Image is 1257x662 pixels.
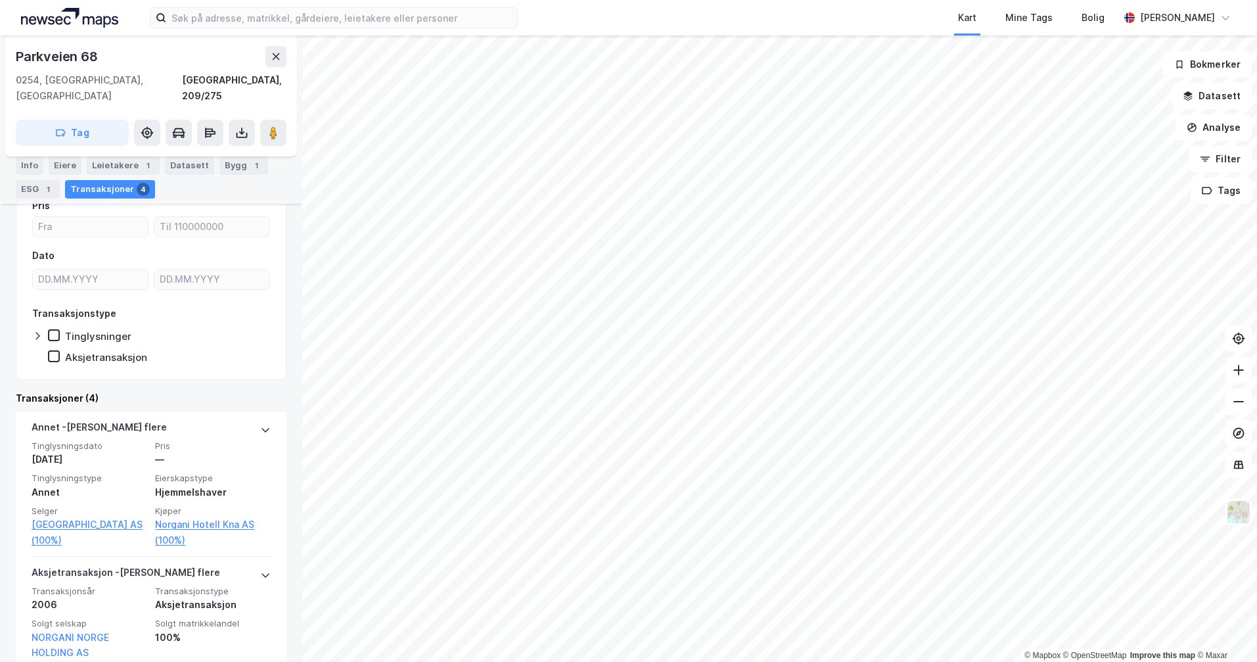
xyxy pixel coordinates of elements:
div: Kart [958,10,976,26]
div: Transaksjonstype [32,306,116,321]
div: 2006 [32,597,147,613]
a: NORGANI NORGE HOLDING AS [32,632,109,659]
div: Annet [32,485,147,500]
div: ESG [16,180,60,199]
div: 100% [155,630,271,646]
span: Eierskapstype [155,473,271,484]
a: Mapbox [1024,651,1061,660]
div: — [155,452,271,467]
div: [GEOGRAPHIC_DATA], 209/275 [182,72,286,104]
a: [GEOGRAPHIC_DATA] AS (100%) [32,517,147,548]
div: [DATE] [32,452,147,467]
div: [PERSON_NAME] [1140,10,1215,26]
a: OpenStreetMap [1063,651,1127,660]
div: Annet - [PERSON_NAME] flere [32,419,167,440]
div: 1 [250,159,263,172]
span: Transaksjonsår [32,586,147,597]
span: Solgt selskap [32,618,147,629]
div: Mine Tags [1005,10,1053,26]
div: Info [16,156,43,175]
input: Søk på adresse, matrikkel, gårdeiere, leietakere eller personer [166,8,517,28]
span: Transaksjonstype [155,586,271,597]
div: Parkveien 68 [16,46,101,67]
span: Tinglysningstype [32,473,147,484]
button: Analyse [1176,114,1252,141]
div: 4 [137,183,150,196]
div: Bygg [219,156,268,175]
button: Bokmerker [1163,51,1252,78]
div: Pris [32,198,50,214]
div: Transaksjoner [65,180,155,199]
input: DD.MM.YYYY [33,270,148,289]
button: Tag [16,120,129,146]
div: 1 [41,183,55,196]
div: Transaksjoner (4) [16,390,286,406]
input: DD.MM.YYYY [154,270,269,289]
span: Pris [155,440,271,452]
img: Z [1226,500,1251,525]
div: Leietakere [87,156,160,175]
div: 0254, [GEOGRAPHIC_DATA], [GEOGRAPHIC_DATA] [16,72,182,104]
a: Improve this map [1130,651,1195,660]
button: Tags [1191,177,1252,204]
div: Kontrollprogram for chat [1191,599,1257,662]
a: Norgani Hotell Kna AS (100%) [155,517,271,548]
button: Filter [1189,146,1252,172]
div: Aksjetransaksjon - [PERSON_NAME] flere [32,565,220,586]
div: Eiere [49,156,81,175]
span: Kjøper [155,506,271,517]
button: Datasett [1172,83,1252,109]
div: Bolig [1082,10,1105,26]
div: Dato [32,248,55,264]
span: Tinglysningsdato [32,440,147,452]
div: Tinglysninger [65,330,131,343]
div: Aksjetransaksjon [65,351,147,364]
span: Selger [32,506,147,517]
input: Fra [33,217,148,237]
div: 1 [141,159,154,172]
div: Hjemmelshaver [155,485,271,500]
input: Til 110000000 [154,217,269,237]
img: logo.a4113a55bc3d86da70a041830d287a7e.svg [21,8,118,28]
iframe: Chat Widget [1191,599,1257,662]
div: Datasett [165,156,214,175]
div: Aksjetransaksjon [155,597,271,613]
span: Solgt matrikkelandel [155,618,271,629]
